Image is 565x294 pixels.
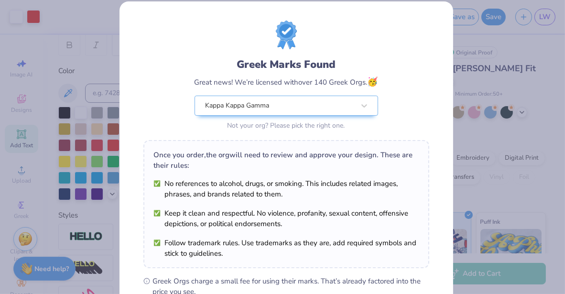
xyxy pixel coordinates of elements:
div: Greek Marks Found [195,57,378,72]
div: Once you order, the org will need to review and approve your design. These are their rules: [154,150,419,171]
div: Great news! We’re licensed with over 140 Greek Orgs. [195,76,378,88]
li: Follow trademark rules. Use trademarks as they are, add required symbols and stick to guidelines. [154,238,419,259]
li: No references to alcohol, drugs, or smoking. This includes related images, phrases, and brands re... [154,178,419,199]
li: Keep it clean and respectful. No violence, profanity, sexual content, offensive depictions, or po... [154,208,419,229]
img: license-marks-badge.png [276,21,297,49]
span: 🥳 [368,76,378,87]
div: Not your org? Please pick the right one. [195,120,378,131]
